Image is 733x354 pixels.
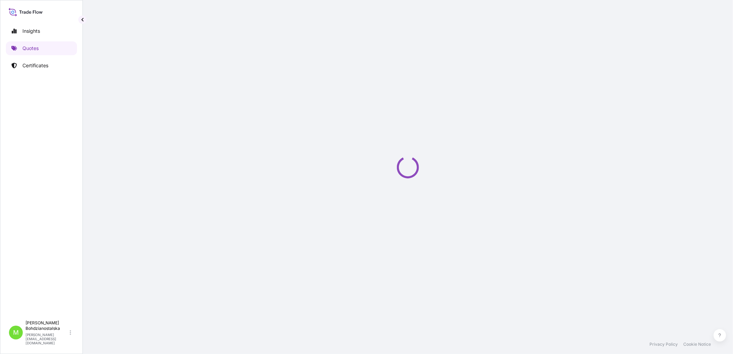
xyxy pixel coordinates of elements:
a: Cookie Notice [683,342,711,347]
p: [PERSON_NAME][EMAIL_ADDRESS][DOMAIN_NAME] [26,333,68,345]
a: Insights [6,24,77,38]
p: Insights [22,28,40,35]
a: Privacy Policy [649,342,678,347]
span: M [13,329,19,336]
a: Quotes [6,41,77,55]
p: Quotes [22,45,39,52]
a: Certificates [6,59,77,72]
p: [PERSON_NAME] Bohdzianostalska [26,320,68,331]
p: Certificates [22,62,48,69]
